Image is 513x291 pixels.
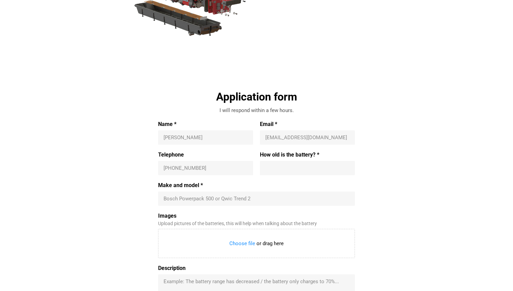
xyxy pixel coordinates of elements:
font: Application form [216,90,297,103]
font: Description [158,265,186,271]
input: +31 647493275 [164,165,248,171]
font: Images [158,213,176,219]
font: I will respond within a few hours. [220,107,294,113]
font: Make and model * [158,182,203,188]
input: Make and model * [164,195,349,202]
label: Email * [260,121,355,128]
input: Email * [265,134,349,141]
font: Name * [158,121,176,127]
input: Name * [164,134,248,141]
font: How old is the battery? * [260,151,319,158]
font: Upload pictures of the batteries, this will help when talking about the battery [158,221,317,226]
font: Telephone [158,151,184,158]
